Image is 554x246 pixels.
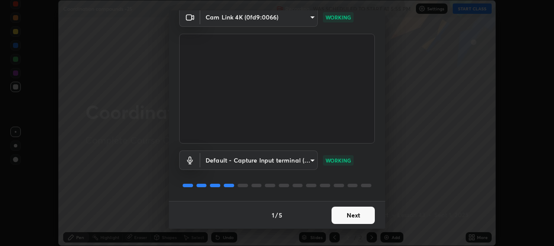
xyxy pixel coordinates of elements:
div: Cam Link 4K (0fd9:0066) [200,150,318,170]
h4: 1 [272,211,274,220]
div: Cam Link 4K (0fd9:0066) [200,7,318,27]
button: Next [332,207,375,224]
h4: 5 [279,211,282,220]
p: WORKING [325,157,351,164]
p: WORKING [325,13,351,21]
h4: / [275,211,278,220]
